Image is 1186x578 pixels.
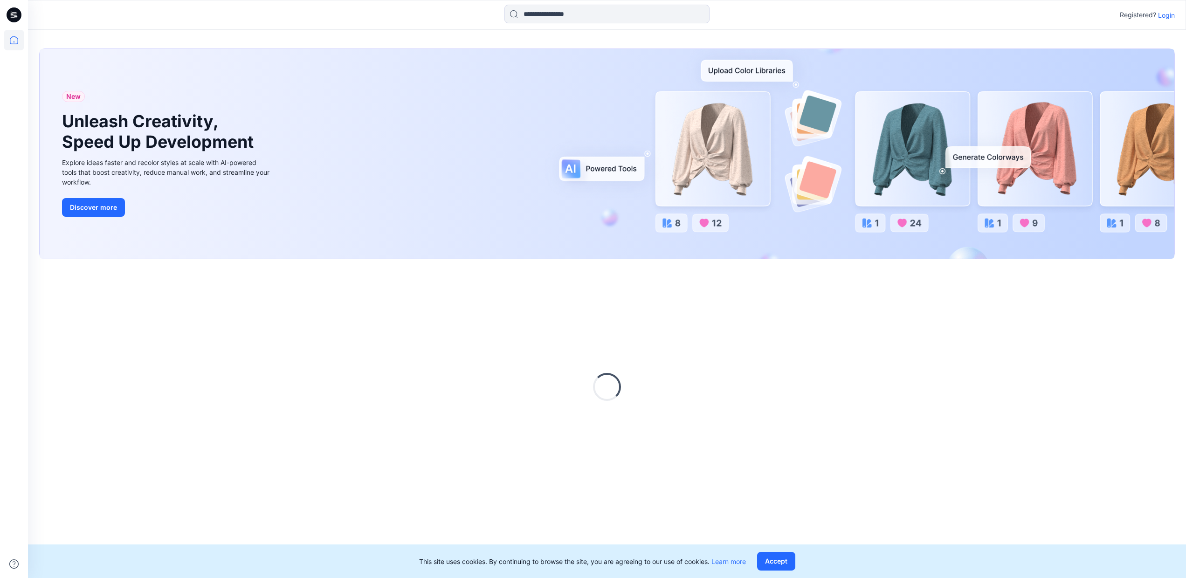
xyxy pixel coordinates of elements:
[66,91,81,102] span: New
[1158,10,1175,20] p: Login
[711,557,746,565] a: Learn more
[1120,9,1156,21] p: Registered?
[419,557,746,566] p: This site uses cookies. By continuing to browse the site, you are agreeing to our use of cookies.
[62,158,272,187] div: Explore ideas faster and recolor styles at scale with AI-powered tools that boost creativity, red...
[757,552,795,571] button: Accept
[62,198,125,217] button: Discover more
[62,198,272,217] a: Discover more
[62,111,258,151] h1: Unleash Creativity, Speed Up Development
